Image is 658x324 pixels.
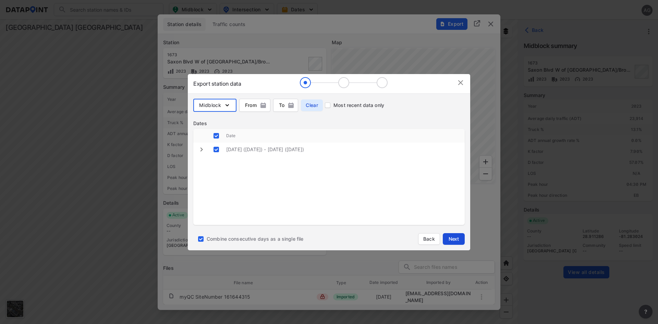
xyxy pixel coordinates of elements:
img: IvGo9hDFjq0U70AQfCTEoVEAFwAAAAASUVORK5CYII= [456,79,465,87]
span: Back [423,236,436,242]
span: Most recent data only [333,102,384,109]
span: Midblock [199,102,231,109]
div: [DATE] ([DATE]) - [DATE] ([DATE]) [226,143,465,156]
img: 5YPKRKmlfpI5mqlR8AD95paCi+0kK1fRFDJSaMmawlwaeJcJwk9O2fotCW5ve9gAAAAASUVORK5CYII= [224,102,231,109]
span: Clear [304,102,320,109]
div: Export station data [193,80,241,88]
div: Dates [193,120,465,127]
img: png;base64,iVBORw0KGgoAAAANSUhEUgAAABQAAAAUCAYAAACNiR0NAAAACXBIWXMAAAsTAAALEwEAmpwYAAAAAXNSR0IArs... [288,102,294,109]
img: llR8THcIqJKT4tzxLABS9+Wy7j53VXW9jma2eUxb+zwI0ndL13UtNYW78bbi+NGFHop6vbg9+JxKXfH9kZPvL8syoHAAAAAEl... [300,77,388,88]
span: Next [447,236,461,242]
table: customized table [193,129,465,228]
span: Combine consecutive days as a single file [207,236,303,242]
button: expand row [197,145,206,154]
img: png;base64,iVBORw0KGgoAAAANSUhEUgAAABQAAAAUCAYAAACNiR0NAAAACXBIWXMAAAsTAAALEwEAmpwYAAAAAXNSR0IArs... [260,102,267,109]
div: Date [226,129,465,143]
